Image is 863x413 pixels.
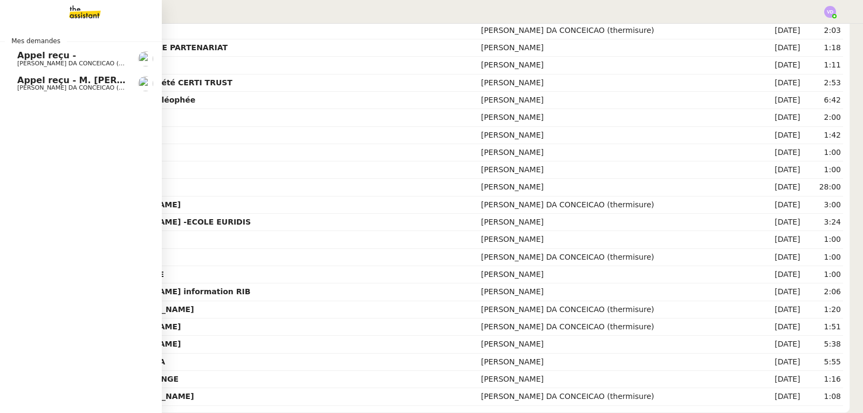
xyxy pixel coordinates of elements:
td: [PERSON_NAME] [479,144,756,161]
td: [DATE] [756,301,802,319]
td: 1:00 [803,266,843,283]
td: [DATE] [756,161,802,179]
td: [PERSON_NAME] [479,75,756,92]
td: 3:24 [803,214,843,231]
td: [DATE] [756,249,802,266]
td: 6:42 [803,92,843,109]
td: [DATE] [756,388,802,405]
td: [PERSON_NAME] DA CONCEICAO (thermisure) [479,249,756,266]
img: users%2FhitvUqURzfdVsA8TDJwjiRfjLnH2%2Favatar%2Flogo-thermisure.png [138,76,153,91]
td: [PERSON_NAME] [479,371,756,388]
td: [DATE] [756,266,802,283]
span: Appel reçu - M. [PERSON_NAME] [17,75,174,85]
td: [DATE] [756,283,802,301]
span: [PERSON_NAME] DA CONCEICAO (thermisure) [17,60,153,67]
td: [PERSON_NAME] [479,266,756,283]
td: [DATE] [756,354,802,371]
td: 2:00 [803,109,843,126]
span: Mes demandes [5,36,67,46]
td: [DATE] [756,371,802,388]
strong: Appel reçu - M. [PERSON_NAME] [57,305,194,314]
td: [DATE] [756,214,802,231]
strong: Appel reçu - M. [PERSON_NAME] [57,392,194,401]
td: [DATE] [756,92,802,109]
td: [DATE] [756,336,802,353]
td: [PERSON_NAME] [479,127,756,144]
td: [PERSON_NAME] DA CONCEICAO (thermisure) [479,197,756,214]
td: 1:16 [803,371,843,388]
td: 5:38 [803,336,843,353]
td: [DATE] [756,57,802,74]
td: [PERSON_NAME] [479,39,756,57]
img: users%2FhitvUqURzfdVsA8TDJwjiRfjLnH2%2Favatar%2Flogo-thermisure.png [138,51,153,66]
td: [PERSON_NAME] [479,92,756,109]
td: [DATE] [756,75,802,92]
td: 28:00 [803,179,843,196]
td: [DATE] [756,109,802,126]
td: [PERSON_NAME] [479,354,756,371]
td: 1:00 [803,144,843,161]
td: [DATE] [756,179,802,196]
span: Appel reçu - [17,50,76,60]
td: [DATE] [756,319,802,336]
td: 1:08 [803,388,843,405]
strong: Appel reçu - DEMANDE DE PARTENARIAT [57,43,228,52]
td: [PERSON_NAME] [479,109,756,126]
img: svg [824,6,836,18]
td: 1:20 [803,301,843,319]
strong: Appel reçu : Hayat - Société CERTI TRUST [57,78,232,87]
td: 1:11 [803,57,843,74]
td: 2:06 [803,283,843,301]
td: [PERSON_NAME] [479,214,756,231]
td: 1:00 [803,231,843,248]
td: [PERSON_NAME] DA CONCEICAO (thermisure) [479,388,756,405]
td: 1:18 [803,39,843,57]
td: [PERSON_NAME] [479,57,756,74]
td: [DATE] [756,22,802,39]
td: [PERSON_NAME] DA CONCEICAO (thermisure) [479,22,756,39]
td: 1:51 [803,319,843,336]
td: 1:00 [803,161,843,179]
td: 1:42 [803,127,843,144]
td: [PERSON_NAME] DA CONCEICAO (thermisure) [479,301,756,319]
td: 5:55 [803,354,843,371]
span: [PERSON_NAME] DA CONCEICAO (thermisure) [17,84,153,91]
td: 1:00 [803,249,843,266]
td: 2:03 [803,22,843,39]
td: 3:00 [803,197,843,214]
td: [PERSON_NAME] [479,179,756,196]
td: [DATE] [756,231,802,248]
td: [PERSON_NAME] [479,283,756,301]
td: [PERSON_NAME] [479,161,756,179]
td: [DATE] [756,197,802,214]
td: [DATE] [756,144,802,161]
td: [PERSON_NAME] DA CONCEICAO (thermisure) [479,319,756,336]
td: [DATE] [756,127,802,144]
td: 2:53 [803,75,843,92]
td: [PERSON_NAME] [479,231,756,248]
td: [PERSON_NAME] [479,336,756,353]
td: [DATE] [756,39,802,57]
